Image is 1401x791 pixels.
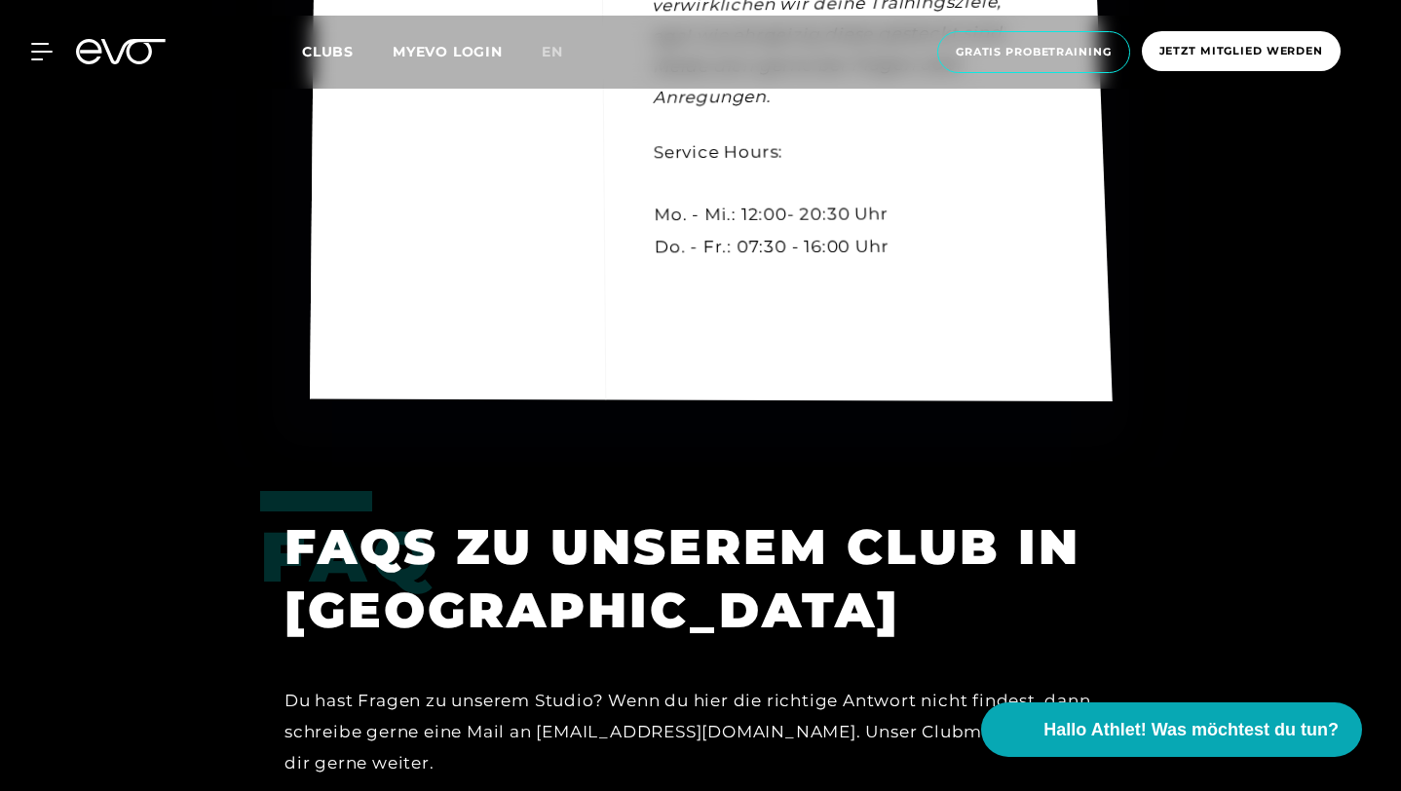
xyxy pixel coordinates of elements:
[542,43,563,60] span: en
[956,44,1112,60] span: Gratis Probetraining
[284,515,1092,642] h1: FAQS ZU UNSEREM CLUB IN [GEOGRAPHIC_DATA]
[1159,43,1323,59] span: Jetzt Mitglied werden
[1136,31,1346,73] a: Jetzt Mitglied werden
[302,43,354,60] span: Clubs
[542,41,587,63] a: en
[981,702,1362,757] button: Hallo Athlet! Was möchtest du tun?
[1043,717,1339,743] span: Hallo Athlet! Was möchtest du tun?
[393,43,503,60] a: MYEVO LOGIN
[931,31,1136,73] a: Gratis Probetraining
[284,685,1092,779] div: Du hast Fragen zu unserem Studio? Wenn du hier die richtige Antwort nicht findest, dann schreibe ...
[302,42,393,60] a: Clubs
